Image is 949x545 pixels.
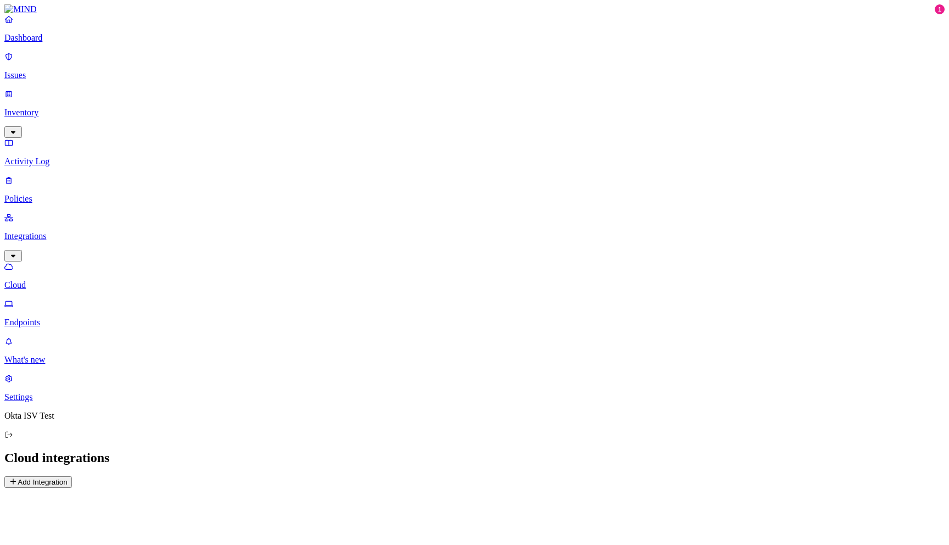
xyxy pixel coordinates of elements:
p: Okta ISV Test [4,411,945,421]
a: Integrations [4,213,945,260]
p: What's new [4,355,945,365]
a: What's new [4,336,945,365]
p: Activity Log [4,157,945,166]
p: Endpoints [4,318,945,327]
a: MIND [4,4,945,14]
p: Policies [4,194,945,204]
a: Endpoints [4,299,945,327]
p: Dashboard [4,33,945,43]
a: Policies [4,175,945,204]
p: Inventory [4,108,945,118]
p: Issues [4,70,945,80]
p: Settings [4,392,945,402]
p: Cloud [4,280,945,290]
a: Settings [4,374,945,402]
button: Add Integration [4,476,72,488]
a: Dashboard [4,14,945,43]
a: Cloud [4,262,945,290]
div: 1 [935,4,945,14]
a: Activity Log [4,138,945,166]
h2: Cloud integrations [4,451,945,465]
p: Integrations [4,231,945,241]
a: Issues [4,52,945,80]
img: MIND [4,4,37,14]
a: Inventory [4,89,945,136]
